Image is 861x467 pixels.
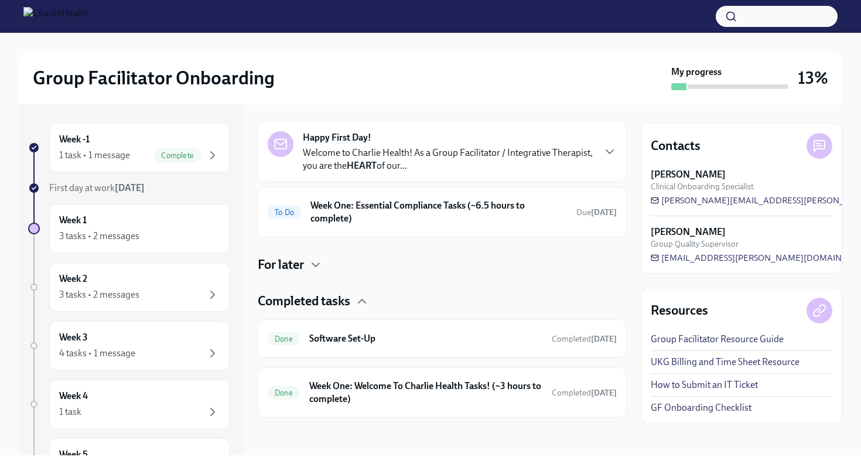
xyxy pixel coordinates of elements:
[268,335,300,343] span: Done
[347,160,377,171] strong: HEART
[28,182,230,195] a: First day at work[DATE]
[28,123,230,172] a: Week -11 task • 1 messageComplete
[28,321,230,370] a: Week 34 tasks • 1 message
[28,380,230,429] a: Week 41 task
[154,151,201,160] span: Complete
[303,131,371,144] strong: Happy First Day!
[651,181,754,192] span: Clinical Onboarding Specialist
[576,207,617,218] span: August 18th, 2025 09:00
[309,332,542,345] h6: Software Set-Up
[309,380,542,405] h6: Week One: Welcome To Charlie Health Tasks! (~3 hours to complete)
[303,146,593,172] p: Welcome to Charlie Health! As a Group Facilitator / Integrative Therapist, you are the of our...
[651,401,751,414] a: GF Onboarding Checklist
[49,182,145,193] span: First day at work
[23,7,88,26] img: CharlieHealth
[552,334,617,344] span: Completed
[28,263,230,312] a: Week 23 tasks • 2 messages
[59,405,81,418] div: 1 task
[33,66,275,90] h2: Group Facilitator Onboarding
[651,168,726,181] strong: [PERSON_NAME]
[651,226,726,238] strong: [PERSON_NAME]
[310,199,567,225] h6: Week One: Essential Compliance Tasks (~6.5 hours to complete)
[59,288,139,301] div: 3 tasks • 2 messages
[28,204,230,253] a: Week 13 tasks • 2 messages
[268,377,617,408] a: DoneWeek One: Welcome To Charlie Health Tasks! (~3 hours to complete)Completed[DATE]
[258,256,304,274] h4: For later
[651,238,739,250] span: Group Quality Supervisor
[552,388,617,398] span: Completed
[576,207,617,217] span: Due
[591,207,617,217] strong: [DATE]
[651,302,708,319] h4: Resources
[59,331,88,344] h6: Week 3
[59,230,139,243] div: 3 tasks • 2 messages
[591,388,617,398] strong: [DATE]
[59,149,130,162] div: 1 task • 1 message
[798,67,828,88] h3: 13%
[59,272,87,285] h6: Week 2
[552,333,617,345] span: August 11th, 2025 10:36
[591,334,617,344] strong: [DATE]
[59,133,90,146] h6: Week -1
[651,137,701,155] h4: Contacts
[651,379,758,391] a: How to Submit an IT Ticket
[258,292,350,310] h4: Completed tasks
[671,66,722,79] strong: My progress
[651,333,784,346] a: Group Facilitator Resource Guide
[115,182,145,193] strong: [DATE]
[651,356,799,369] a: UKG Billing and Time Sheet Resource
[258,256,627,274] div: For later
[59,214,87,227] h6: Week 1
[59,448,88,461] h6: Week 5
[268,197,617,227] a: To DoWeek One: Essential Compliance Tasks (~6.5 hours to complete)Due[DATE]
[268,208,301,217] span: To Do
[59,347,135,360] div: 4 tasks • 1 message
[268,329,617,348] a: DoneSoftware Set-UpCompleted[DATE]
[258,292,627,310] div: Completed tasks
[552,387,617,398] span: August 11th, 2025 14:22
[268,388,300,397] span: Done
[59,390,88,403] h6: Week 4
